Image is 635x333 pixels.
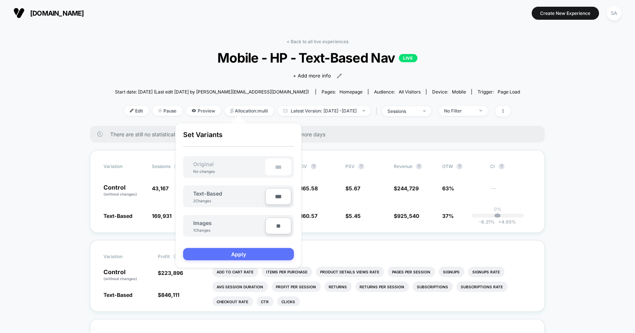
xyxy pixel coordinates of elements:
button: ? [457,164,463,169]
li: Subscriptions Rate [457,282,508,292]
li: Signups Rate [468,267,505,277]
li: Product Details Views Rate [316,267,384,277]
span: [DOMAIN_NAME] [30,9,84,17]
div: No changes [186,169,222,174]
span: Latest Version: [DATE] - [DATE] [278,106,371,116]
span: (without changes) [103,192,137,196]
span: OTW [442,164,483,169]
span: 925,540 [397,213,419,219]
p: 0% [494,206,502,212]
img: rebalance [230,109,233,113]
p: Would like to see more reports? [213,254,532,259]
p: Control [103,269,150,282]
li: Profit Per Session [272,282,321,292]
p: | [497,212,499,218]
span: All Visitors [399,89,421,95]
span: Page Load [498,89,520,95]
div: Pages: [322,89,363,95]
span: 223,896 [161,270,183,276]
p: Control [103,184,144,197]
img: end [423,110,426,112]
button: ? [358,164,364,169]
li: Ctr [257,296,274,307]
span: + [499,219,502,225]
button: Apply [183,248,294,260]
li: Avg Session Duration [213,282,268,292]
span: $ [394,213,419,219]
span: Text-Based [103,292,133,298]
div: 2 Changes [193,199,216,203]
span: $ [158,270,183,276]
span: $ [158,292,179,298]
span: Original [186,161,221,167]
span: 37% [442,213,454,219]
span: Images [193,220,212,226]
div: No Filter [444,108,474,114]
span: Variation [103,164,144,169]
span: 846,111 [161,292,179,298]
span: $ [345,185,360,191]
img: calendar [283,109,287,112]
div: SA [607,6,622,20]
span: Edit [124,106,149,116]
div: Trigger: [478,89,520,95]
span: 244,729 [397,185,419,191]
span: (without changes) [103,276,137,281]
li: Checkout Rate [213,296,253,307]
div: Audience: [374,89,421,95]
span: 169,931 [152,213,172,219]
span: Pause [153,106,182,116]
span: Revenue [394,164,412,169]
li: Clicks [277,296,300,307]
img: end [363,110,365,111]
span: Sessions [152,164,170,169]
button: ? [416,164,422,169]
li: Returns Per Session [355,282,409,292]
span: $ [345,213,361,219]
span: Preview [186,106,221,116]
span: -6.21 % [479,219,495,225]
span: Text-Based [103,213,133,219]
span: 5.67 [349,185,360,191]
li: Signups [439,267,465,277]
img: end [480,110,482,111]
img: end [158,109,162,112]
span: homepage [339,89,363,95]
button: Create New Experience [532,7,599,20]
button: [DOMAIN_NAME] [11,7,86,19]
img: Visually logo [13,7,25,19]
div: sessions [388,108,418,114]
span: 4.65 % [495,219,516,225]
li: Pages Per Session [388,267,435,277]
span: 43,167 [152,185,169,191]
span: | [374,106,382,117]
span: Mobile - HP - Text-Based Nav [135,50,500,66]
p: Set Variants [183,131,294,147]
img: edit [130,109,134,112]
span: + Add more info [293,72,331,80]
button: SA [605,6,624,21]
button: ? [499,164,505,169]
span: mobile [452,89,466,95]
span: There are still no statistically significant results. We recommend waiting a few more days [110,131,530,137]
span: CI [491,164,532,169]
span: Device: [426,89,472,95]
p: LIVE [399,54,418,62]
span: 5.45 [349,213,361,219]
button: ? [311,164,317,169]
span: Allocation: multi [225,106,274,116]
span: $ [394,185,419,191]
span: Text-Based [193,190,222,197]
div: 1 Changes [193,228,216,232]
li: Subscriptions [413,282,453,292]
li: Returns [325,282,352,292]
span: Start date: [DATE] (Last edit [DATE] by [PERSON_NAME][EMAIL_ADDRESS][DOMAIN_NAME]) [115,89,309,95]
span: Profit [158,254,170,259]
span: --- [491,186,532,197]
span: 63% [442,185,454,191]
span: Variation [103,254,144,260]
a: < Back to all live experiences [287,39,348,44]
span: PSV [345,164,355,169]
